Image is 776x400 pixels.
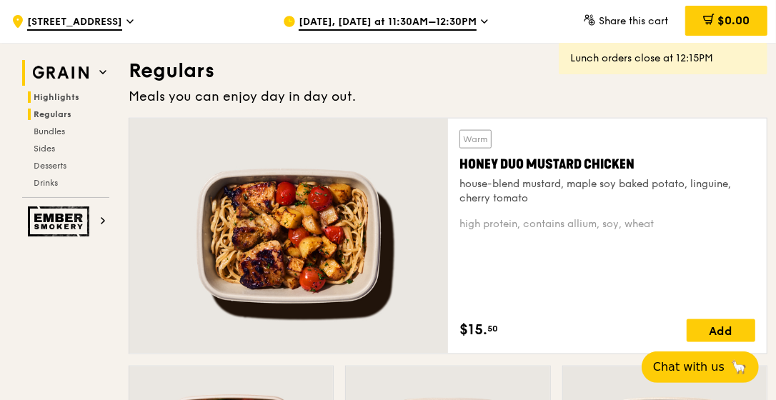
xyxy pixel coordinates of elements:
span: 50 [487,323,498,334]
div: Meals you can enjoy day in day out. [129,86,767,106]
span: Sides [34,144,55,154]
img: Ember Smokery web logo [28,206,94,236]
div: Honey Duo Mustard Chicken [459,154,755,174]
span: Regulars [34,109,71,119]
span: Chat with us [653,359,725,376]
h3: Regulars [129,58,767,84]
img: Grain web logo [28,60,94,86]
span: [STREET_ADDRESS] [27,15,122,31]
span: $15. [459,319,487,341]
div: high protein, contains allium, soy, wheat [459,217,755,231]
span: 🦙 [730,359,747,376]
span: Share this cart [599,15,668,27]
div: Lunch orders close at 12:15PM [570,51,756,66]
div: Warm [459,130,492,149]
span: Drinks [34,178,58,188]
span: Bundles [34,126,65,136]
span: $0.00 [717,14,750,27]
span: Desserts [34,161,66,171]
div: Add [687,319,755,342]
button: Chat with us🦙 [642,351,759,383]
span: [DATE], [DATE] at 11:30AM–12:30PM [299,15,477,31]
span: Highlights [34,92,79,102]
div: house-blend mustard, maple soy baked potato, linguine, cherry tomato [459,177,755,206]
